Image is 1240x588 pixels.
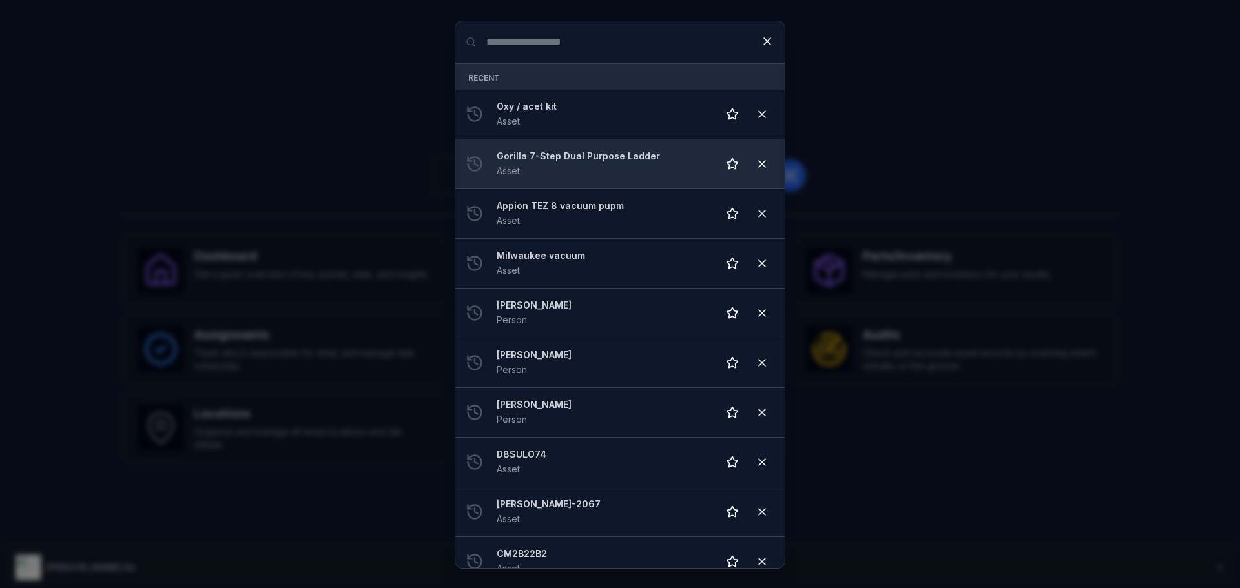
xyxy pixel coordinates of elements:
[497,314,527,325] span: Person
[497,165,520,176] span: Asset
[497,398,707,427] a: [PERSON_NAME]Person
[497,498,707,526] a: [PERSON_NAME]-2067Asset
[497,398,707,411] strong: [PERSON_NAME]
[497,463,520,474] span: Asset
[497,116,520,127] span: Asset
[497,414,527,425] span: Person
[497,100,707,113] strong: Oxy / acet kit
[497,100,707,128] a: Oxy / acet kitAsset
[497,563,520,574] span: Asset
[497,498,707,511] strong: [PERSON_NAME]-2067
[497,249,707,278] a: Milwaukee vacuumAsset
[497,215,520,226] span: Asset
[497,150,707,178] a: Gorilla 7-Step Dual Purpose LadderAsset
[468,73,500,83] span: Recent
[497,547,707,576] a: CM2B22B2Asset
[497,448,707,461] strong: D8SULO74
[497,150,707,163] strong: Gorilla 7-Step Dual Purpose Ladder
[497,299,707,327] a: [PERSON_NAME]Person
[497,199,707,212] strong: Appion TEZ 8 vacuum pupm
[497,299,707,312] strong: [PERSON_NAME]
[497,448,707,476] a: D8SULO74Asset
[497,199,707,228] a: Appion TEZ 8 vacuum pupmAsset
[497,513,520,524] span: Asset
[497,547,707,560] strong: CM2B22B2
[497,364,527,375] span: Person
[497,349,707,361] strong: [PERSON_NAME]
[497,349,707,377] a: [PERSON_NAME]Person
[497,265,520,276] span: Asset
[497,249,707,262] strong: Milwaukee vacuum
